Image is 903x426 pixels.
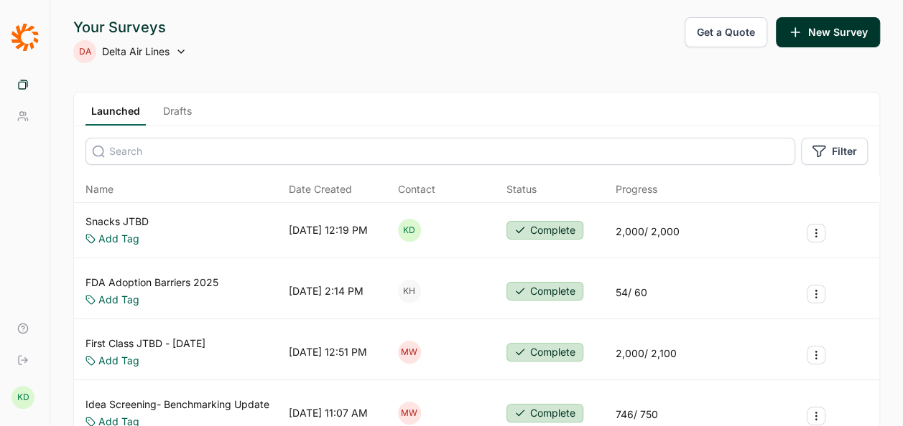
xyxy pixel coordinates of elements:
div: KD [398,219,421,242]
div: Status [506,182,537,197]
div: 54 / 60 [616,285,647,300]
a: FDA Adoption Barriers 2025 [85,275,218,290]
button: Survey Actions [807,407,825,425]
button: Survey Actions [807,285,825,303]
div: [DATE] 12:51 PM [289,345,367,359]
a: Add Tag [98,354,139,368]
div: 2,000 / 2,100 [616,346,677,361]
div: MW [398,402,421,425]
a: Add Tag [98,293,139,307]
div: 2,000 / 2,000 [616,224,680,239]
button: Complete [506,343,583,361]
button: Survey Actions [807,346,825,364]
a: Launched [85,104,146,126]
button: Complete [506,221,583,240]
button: Complete [506,404,583,422]
div: Progress [616,182,657,197]
span: Filter [832,144,857,158]
span: Date Created [289,182,352,197]
a: First Class JTBD - [DATE] [85,336,205,351]
div: KH [398,280,421,303]
div: 746 / 750 [616,407,658,422]
div: Your Surveys [73,17,187,37]
a: Drafts [157,104,198,126]
a: Idea Screening- Benchmarking Update [85,397,269,412]
button: Get a Quote [685,17,767,47]
input: Search [85,138,795,165]
div: [DATE] 11:07 AM [289,406,368,420]
button: New Survey [776,17,880,47]
a: Snacks JTBD [85,214,149,229]
div: KD [11,386,34,409]
span: Name [85,182,114,197]
span: Delta Air Lines [102,44,170,59]
a: Add Tag [98,232,139,246]
button: Filter [801,138,868,165]
div: DA [73,40,96,63]
button: Survey Actions [807,224,825,242]
div: [DATE] 2:14 PM [289,284,363,298]
button: Complete [506,282,583,300]
div: MW [398,341,421,364]
div: [DATE] 12:19 PM [289,223,368,237]
div: Contact [398,182,435,197]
